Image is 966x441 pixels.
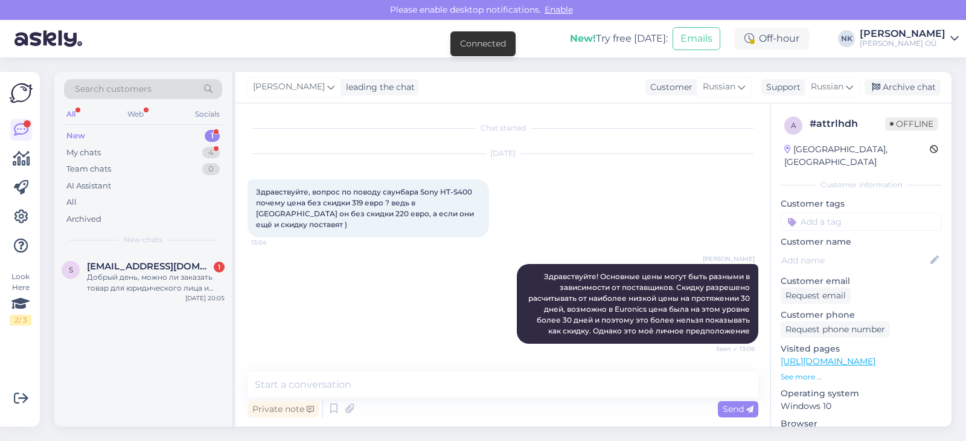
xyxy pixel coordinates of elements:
span: Здравствуйте, вопрос по поводу саунбара Sony HT-S400 почему цена без скидки 319 евро ? ведь в [GE... [256,187,476,229]
div: [DATE] [248,148,758,159]
b: New! [570,33,596,44]
p: Visited pages [781,343,942,355]
input: Add name [781,254,928,267]
div: Try free [DATE]: [570,31,668,46]
div: Customer [645,81,693,94]
div: Archive chat [865,79,941,95]
div: 0 [202,163,220,175]
div: 4 [202,147,220,159]
span: New chats [124,234,162,245]
input: Add a tag [781,213,942,231]
div: Connected [460,37,506,50]
p: See more ... [781,372,942,382]
div: Customer information [781,179,942,190]
div: New [66,130,85,142]
span: Offline [885,117,938,130]
div: # attrlhdh [810,117,885,131]
div: Chat started [248,123,758,134]
p: Operating system [781,387,942,400]
span: [PERSON_NAME] [703,254,755,263]
p: Windows 10 [781,400,942,413]
span: Здравствуйте! Основные цены могут быть разными в зависимости от поставщиков. Скидку разрешено рас... [528,272,752,335]
span: Russian [811,80,843,94]
div: 1 [205,130,220,142]
span: Russian [703,80,735,94]
div: Look Here [10,271,31,326]
span: a [791,121,796,130]
p: Customer phone [781,309,942,321]
div: 1 [214,262,225,272]
span: s [69,265,73,274]
div: [PERSON_NAME] [860,29,945,39]
div: Request email [781,288,851,304]
span: Search customers [75,83,152,95]
div: My chats [66,147,101,159]
div: leading the chat [341,81,415,94]
span: Enable [541,4,577,15]
a: [URL][DOMAIN_NAME] [781,356,875,367]
div: All [66,196,77,208]
div: Team chats [66,163,111,175]
div: Off-hour [735,28,809,50]
span: 13:04 [251,238,296,247]
p: Browser [781,417,942,430]
div: Socials [193,106,222,122]
div: Web [125,106,146,122]
img: Askly Logo [10,82,33,105]
a: [PERSON_NAME][PERSON_NAME] OÜ [860,29,959,48]
div: AI Assistant [66,180,111,192]
div: [GEOGRAPHIC_DATA], [GEOGRAPHIC_DATA] [784,143,930,169]
div: Request phone number [781,321,890,338]
span: Seen ✓ 13:06 [709,344,755,353]
p: Customer name [781,236,942,248]
div: [PERSON_NAME] OÜ [860,39,945,48]
span: stas.ivanov.riga@gmail.com [87,261,213,272]
div: Добрый день, можно ли заказать товар для юридического лица и оплатить банковской картой или банко... [87,272,225,294]
div: Private note [248,401,319,417]
div: [DATE] 20:05 [185,294,225,303]
div: Support [761,81,801,94]
div: 2 / 3 [10,315,31,326]
span: Send [723,404,753,414]
span: [PERSON_NAME] [253,80,325,94]
div: Archived [66,213,101,225]
div: All [64,106,78,122]
p: Customer email [781,275,942,288]
button: Emails [673,27,720,50]
div: NK [838,30,855,47]
p: Customer tags [781,198,942,210]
